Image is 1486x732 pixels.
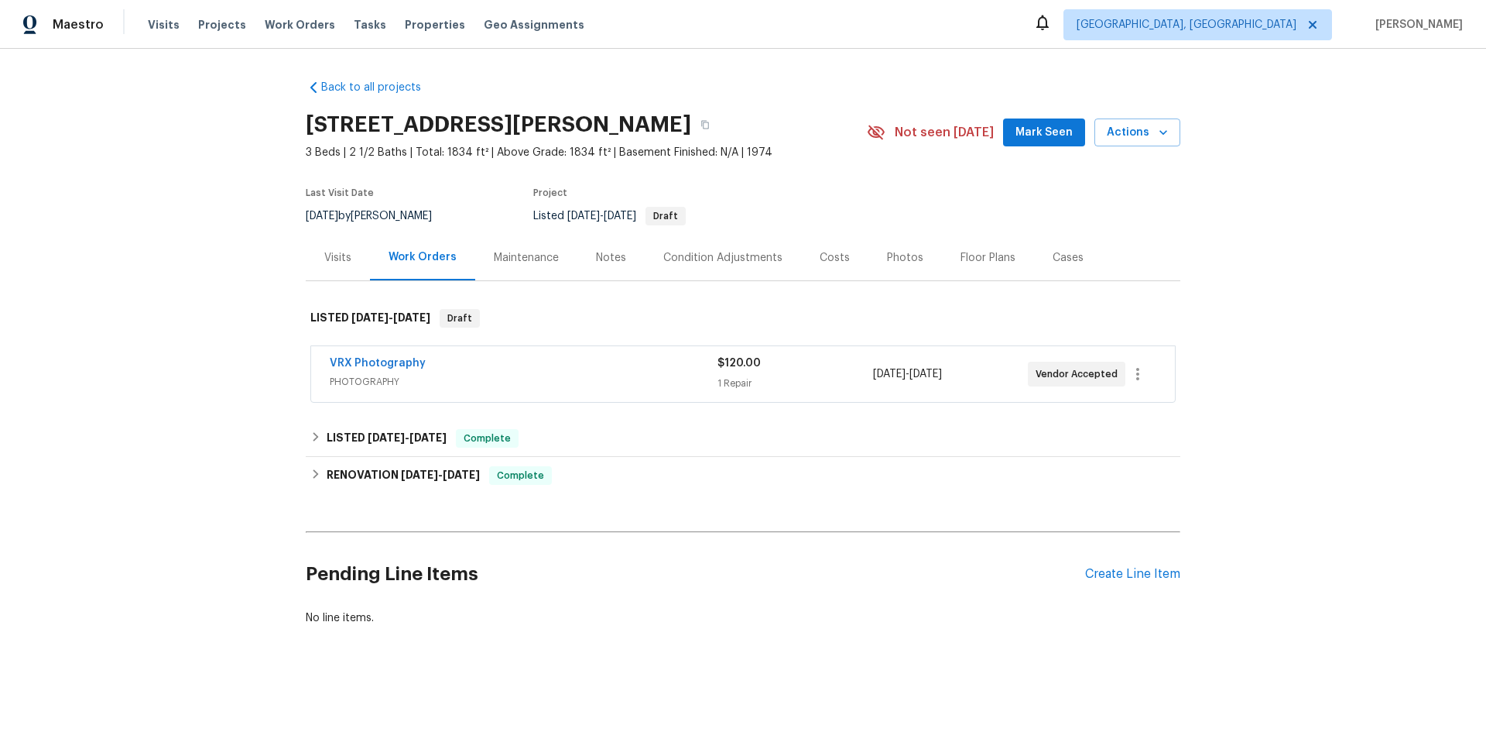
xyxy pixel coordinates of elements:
div: Cases [1053,250,1084,266]
span: [DATE] [604,211,636,222]
span: Visits [148,17,180,33]
div: Visits [324,250,351,266]
h2: Pending Line Items [306,538,1085,610]
span: Project [533,188,567,198]
span: [DATE] [368,432,405,443]
div: LISTED [DATE]-[DATE]Complete [306,420,1180,457]
div: Work Orders [389,249,457,265]
span: [PERSON_NAME] [1369,17,1463,33]
span: Mark Seen [1015,123,1073,143]
span: Tasks [354,19,386,30]
h2: [STREET_ADDRESS][PERSON_NAME] [306,117,691,132]
span: Listed [533,211,686,222]
span: $120.00 [717,358,761,369]
span: Draft [647,211,684,221]
span: Geo Assignments [484,17,584,33]
div: LISTED [DATE]-[DATE]Draft [306,294,1180,343]
h6: RENOVATION [327,466,480,485]
button: Actions [1094,119,1180,147]
span: [DATE] [351,312,389,323]
span: Draft [441,311,478,326]
a: Back to all projects [306,80,454,95]
span: Complete [491,468,550,483]
div: Costs [820,250,850,266]
div: by [PERSON_NAME] [306,207,450,225]
span: Properties [405,17,465,33]
div: Condition Adjustments [663,250,782,266]
span: [DATE] [567,211,600,222]
span: [DATE] [443,469,480,480]
div: 1 Repair [717,376,872,391]
span: - [368,432,447,443]
span: [DATE] [873,369,906,380]
span: Maestro [53,17,104,33]
span: Last Visit Date [306,188,374,198]
a: VRX Photography [330,358,426,369]
span: [DATE] [409,432,447,443]
span: PHOTOGRAPHY [330,374,717,390]
span: Projects [198,17,246,33]
span: Actions [1107,123,1168,143]
span: - [401,469,480,480]
span: Vendor Accepted [1036,366,1124,382]
div: RENOVATION [DATE]-[DATE]Complete [306,457,1180,494]
button: Copy Address [691,111,719,139]
div: Photos [887,250,923,266]
span: Complete [457,431,517,446]
span: [DATE] [393,312,430,323]
span: - [567,211,636,222]
div: No line items. [306,610,1180,626]
span: Not seen [DATE] [895,125,994,140]
span: [GEOGRAPHIC_DATA], [GEOGRAPHIC_DATA] [1077,17,1296,33]
span: Work Orders [265,17,335,33]
span: 3 Beds | 2 1/2 Baths | Total: 1834 ft² | Above Grade: 1834 ft² | Basement Finished: N/A | 1974 [306,145,867,160]
button: Mark Seen [1003,119,1085,147]
span: [DATE] [909,369,942,380]
div: Notes [596,250,626,266]
span: [DATE] [306,211,338,222]
div: Maintenance [494,250,559,266]
h6: LISTED [310,309,430,328]
h6: LISTED [327,429,447,448]
div: Create Line Item [1085,567,1180,582]
span: - [351,312,430,323]
div: Floor Plans [960,250,1015,266]
span: [DATE] [401,469,438,480]
span: - [873,366,942,382]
